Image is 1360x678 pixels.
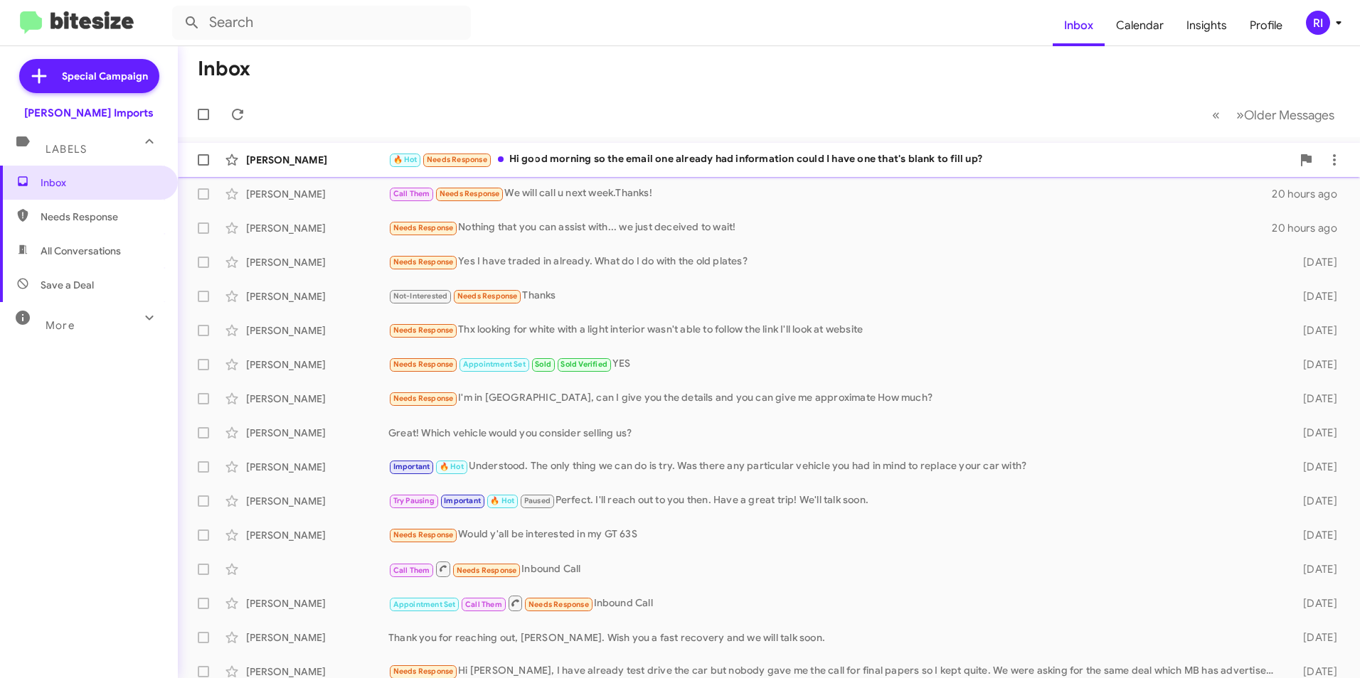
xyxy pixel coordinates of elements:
span: Needs Response [427,155,487,164]
span: Save a Deal [41,278,94,292]
span: All Conversations [41,244,121,258]
div: [DATE] [1280,255,1349,269]
div: [DATE] [1280,357,1349,372]
nav: Page navigation example [1204,100,1343,129]
div: [DATE] [1280,562,1349,576]
div: Perfect. I'll reach out to you then. Have a great trip! We'll talk soon. [388,493,1280,509]
span: Needs Response [393,667,454,676]
div: [PERSON_NAME] [246,528,388,542]
div: [PERSON_NAME] [246,221,388,235]
span: Important [393,462,430,471]
h1: Inbox [198,58,250,80]
a: Insights [1175,5,1238,46]
div: [PERSON_NAME] [246,357,388,372]
div: Inbound Call [388,594,1280,612]
div: [PERSON_NAME] [246,596,388,610]
a: Inbox [1053,5,1105,46]
span: » [1236,106,1244,124]
div: Yes I have traded in already. What do I do with the old plates? [388,254,1280,270]
span: Important [444,496,481,505]
span: Paused [524,496,551,505]
div: Nothing that you can assist with... we just deceived to wait! [388,220,1272,236]
div: YES [388,356,1280,372]
a: Calendar [1105,5,1175,46]
div: Great! Which vehicle would you consider selling us? [388,426,1280,440]
div: [DATE] [1280,630,1349,645]
div: [PERSON_NAME] [246,323,388,338]
span: Call Them [465,600,502,609]
span: Sold [535,360,551,369]
span: Labels [46,143,87,156]
span: Needs Response [528,600,589,609]
div: [PERSON_NAME] [246,460,388,474]
span: Older Messages [1244,107,1334,123]
div: Thank you for reaching out, [PERSON_NAME]. Wish you a fast recovery and we will talk soon. [388,630,1280,645]
span: Inbox [41,176,161,190]
span: Needs Response [457,291,518,301]
a: Profile [1238,5,1294,46]
span: Call Them [393,566,430,575]
input: Search [172,6,471,40]
span: 🔥 Hot [393,155,418,164]
div: [DATE] [1280,323,1349,338]
div: [PERSON_NAME] [246,494,388,508]
button: RI [1294,11,1344,35]
span: 🔥 Hot [440,462,464,471]
span: « [1212,106,1220,124]
div: We will call u next week.Thanks! [388,185,1272,202]
div: Would y'all be interested in my GT 63S [388,527,1280,543]
div: Thanks [388,288,1280,304]
div: [PERSON_NAME] [246,392,388,406]
span: Needs Response [393,530,454,539]
span: Needs Response [393,360,454,369]
div: [DATE] [1280,494,1349,508]
span: Appointment Set [393,600,456,609]
span: Needs Response [393,223,454,232]
div: [PERSON_NAME] [246,255,388,269]
div: [DATE] [1280,289,1349,303]
div: 20 hours ago [1272,187,1349,201]
span: Needs Response [457,566,517,575]
span: Needs Response [393,394,454,403]
span: Not-Interested [393,291,448,301]
div: Inbound Call [388,560,1280,578]
div: Hi good morning so the email one already had information could I have one that's blank to fill up? [388,151,1292,168]
span: Needs Response [393,257,454,267]
div: [DATE] [1280,426,1349,440]
span: Try Pausing [393,496,435,505]
div: [PERSON_NAME] [246,289,388,303]
div: Thx looking for white with a light interior wasn't able to follow the link I'll look at website [388,322,1280,338]
div: 20 hours ago [1272,221,1349,235]
span: Needs Response [41,210,161,224]
div: [PERSON_NAME] [246,187,388,201]
div: [DATE] [1280,460,1349,474]
a: Special Campaign [19,59,159,93]
div: [DATE] [1280,528,1349,542]
div: [DATE] [1280,392,1349,406]
span: Call Them [393,189,430,198]
div: [PERSON_NAME] Imports [24,106,154,120]
div: [PERSON_NAME] [246,630,388,645]
div: [PERSON_NAME] [246,153,388,167]
span: Special Campaign [62,69,148,83]
div: [PERSON_NAME] [246,426,388,440]
div: RI [1306,11,1330,35]
button: Next [1228,100,1343,129]
div: [DATE] [1280,596,1349,610]
span: 🔥 Hot [490,496,514,505]
span: Needs Response [440,189,500,198]
span: Needs Response [393,325,454,335]
div: I'm in [GEOGRAPHIC_DATA], can I give you the details and you can give me approximate How much? [388,390,1280,407]
span: Sold Verified [561,360,607,369]
button: Previous [1204,100,1228,129]
span: Appointment Set [463,360,526,369]
div: Understood. The only thing we can do is try. Was there any particular vehicle you had in mind to ... [388,458,1280,475]
span: More [46,319,75,332]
